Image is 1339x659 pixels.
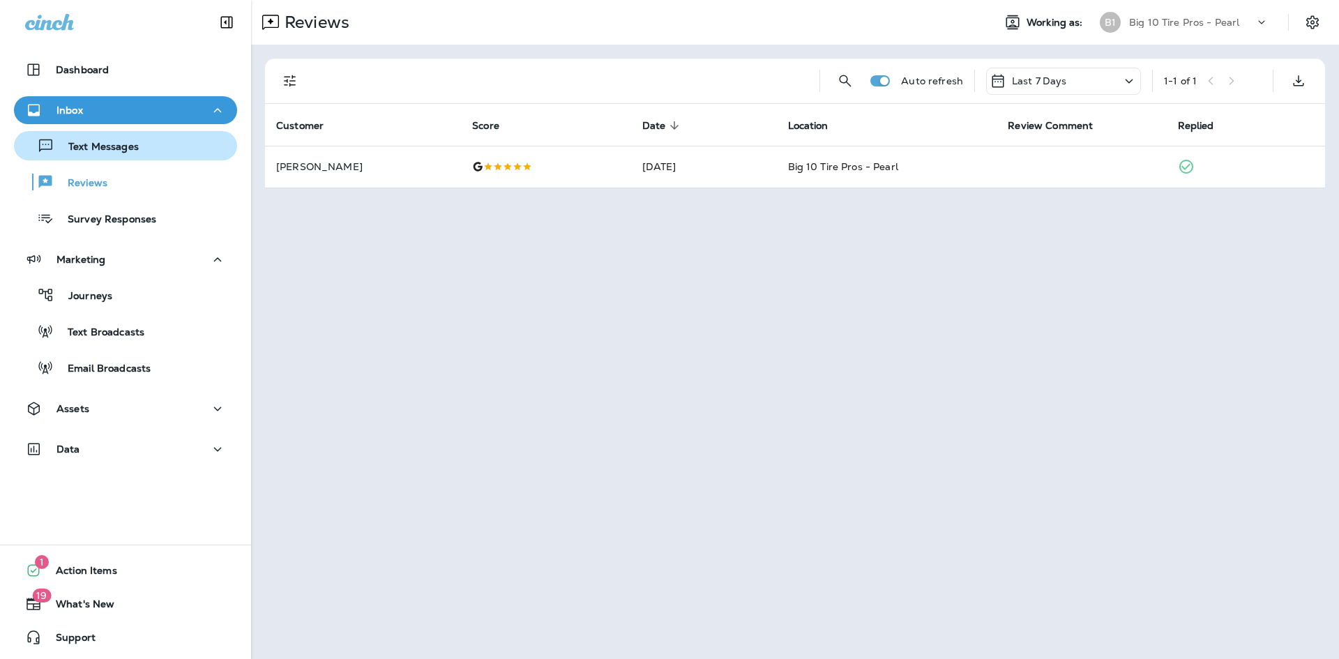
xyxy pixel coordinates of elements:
[14,204,237,233] button: Survey Responses
[1012,75,1067,86] p: Last 7 Days
[1100,12,1121,33] div: B1
[54,177,107,190] p: Reviews
[788,120,829,132] span: Location
[14,435,237,463] button: Data
[14,590,237,618] button: 19What's New
[276,67,304,95] button: Filters
[14,96,237,124] button: Inbox
[14,280,237,310] button: Journeys
[54,363,151,376] p: Email Broadcasts
[54,213,156,227] p: Survey Responses
[1008,119,1111,132] span: Review Comment
[42,565,117,582] span: Action Items
[472,120,499,132] span: Score
[831,67,859,95] button: Search Reviews
[32,589,51,603] span: 19
[56,64,109,75] p: Dashboard
[642,119,684,132] span: Date
[1178,119,1232,132] span: Replied
[642,120,666,132] span: Date
[56,444,80,455] p: Data
[54,290,112,303] p: Journeys
[14,167,237,197] button: Reviews
[42,598,114,615] span: What's New
[472,119,517,132] span: Score
[276,161,450,172] p: [PERSON_NAME]
[14,317,237,346] button: Text Broadcasts
[1008,120,1093,132] span: Review Comment
[56,254,105,265] p: Marketing
[54,141,139,154] p: Text Messages
[56,105,83,116] p: Inbox
[631,146,777,188] td: [DATE]
[14,245,237,273] button: Marketing
[788,119,847,132] span: Location
[14,556,237,584] button: 1Action Items
[901,75,963,86] p: Auto refresh
[56,403,89,414] p: Assets
[14,131,237,160] button: Text Messages
[276,120,324,132] span: Customer
[1129,17,1239,28] p: Big 10 Tire Pros - Pearl
[1178,120,1214,132] span: Replied
[1300,10,1325,35] button: Settings
[276,119,342,132] span: Customer
[788,160,898,173] span: Big 10 Tire Pros - Pearl
[35,555,49,569] span: 1
[1164,75,1197,86] div: 1 - 1 of 1
[54,326,144,340] p: Text Broadcasts
[279,12,349,33] p: Reviews
[1285,67,1312,95] button: Export as CSV
[1027,17,1086,29] span: Working as:
[14,353,237,382] button: Email Broadcasts
[14,395,237,423] button: Assets
[14,623,237,651] button: Support
[14,56,237,84] button: Dashboard
[207,8,246,36] button: Collapse Sidebar
[42,632,96,649] span: Support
